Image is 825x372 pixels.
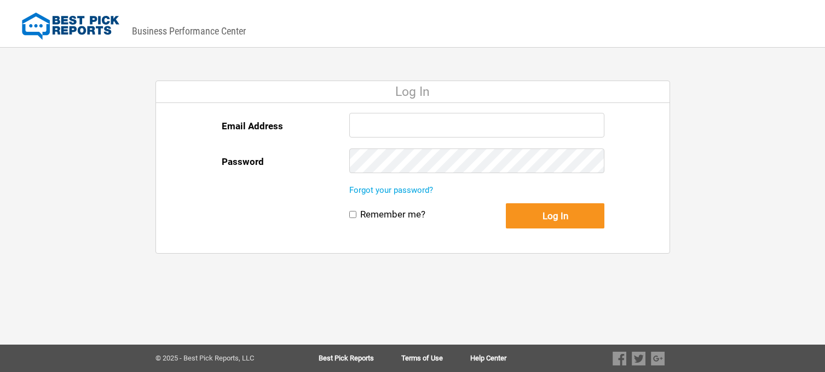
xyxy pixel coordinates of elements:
[470,354,506,362] a: Help Center
[319,354,401,362] a: Best Pick Reports
[222,148,264,175] label: Password
[222,113,283,139] label: Email Address
[360,209,425,220] label: Remember me?
[349,185,433,195] a: Forgot your password?
[506,203,604,228] button: Log In
[155,354,284,362] div: © 2025 - Best Pick Reports, LLC
[156,81,670,103] div: Log In
[22,13,119,40] img: Best Pick Reports Logo
[401,354,470,362] a: Terms of Use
